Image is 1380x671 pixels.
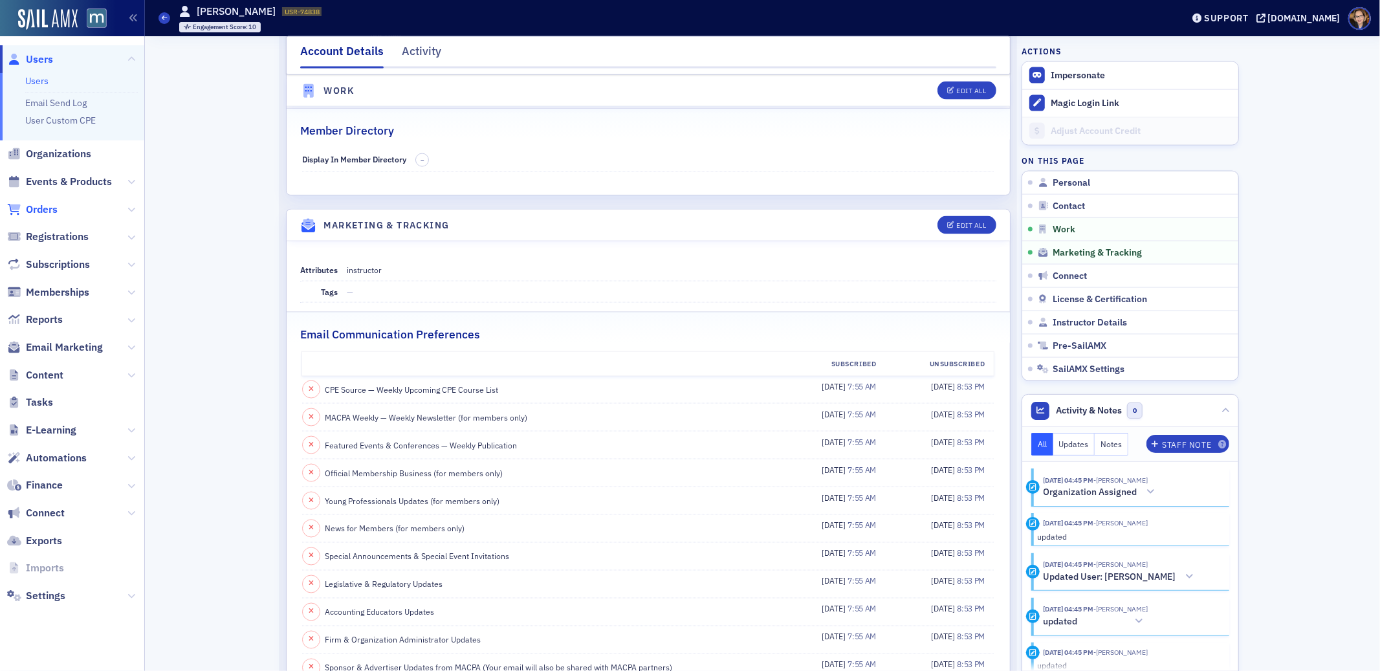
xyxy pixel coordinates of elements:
[1053,433,1095,456] button: Updates
[26,368,63,382] span: Content
[324,83,355,97] h4: Work
[325,523,465,534] span: News for Members (for members only)
[848,381,876,391] span: 7:55 AM
[1026,646,1040,659] div: Update
[1204,12,1249,24] div: Support
[325,439,517,451] span: Featured Events & Conferences — Weekly Publication
[822,409,848,419] span: [DATE]
[7,285,89,300] a: Memberships
[1044,571,1176,583] h5: Updated User: [PERSON_NAME]
[1022,45,1062,57] h4: Actions
[347,287,353,297] span: —
[325,634,481,646] span: Firm & Organization Administrator Updates
[1044,616,1078,628] h5: updated
[848,437,876,447] span: 7:55 AM
[26,285,89,300] span: Memberships
[1044,570,1199,584] button: Updated User: [PERSON_NAME]
[957,659,985,670] span: 8:53 PM
[1095,433,1128,456] button: Notes
[302,154,406,164] span: Display In Member Directory
[193,23,249,31] span: Engagement Score :
[325,578,443,590] span: Legislative & Regulatory Updates
[957,437,985,447] span: 8:53 PM
[937,216,996,234] button: Edit All
[25,75,49,87] a: Users
[7,230,89,244] a: Registrations
[7,175,112,189] a: Events & Products
[1044,615,1148,628] button: updated
[931,381,957,391] span: [DATE]
[402,43,441,67] div: Activity
[822,437,848,447] span: [DATE]
[1026,517,1040,531] div: Update
[1053,177,1091,189] span: Personal
[1053,201,1086,212] span: Contact
[26,478,63,492] span: Finance
[1038,531,1221,542] div: updated
[7,478,63,492] a: Finance
[1268,12,1341,24] div: [DOMAIN_NAME]
[7,52,53,67] a: Users
[7,506,65,520] a: Connect
[325,606,434,618] span: Accounting Educators Updates
[325,495,499,507] span: Young Professionals Updates (for members only)
[1053,294,1148,305] span: License & Certification
[822,659,848,670] span: [DATE]
[1044,518,1094,527] time: 8/4/2023 04:45 PM
[1094,604,1148,613] span: Dee Sullivan
[26,313,63,327] span: Reports
[197,5,276,19] h1: [PERSON_NAME]
[1094,560,1148,569] span: Dee Sullivan
[848,604,876,614] span: 7:55 AM
[1094,476,1148,485] span: Dee Sullivan
[957,576,985,586] span: 8:53 PM
[421,156,424,165] span: –
[325,467,503,479] span: Official Membership Business (for members only)
[957,381,985,391] span: 8:53 PM
[26,423,76,437] span: E-Learning
[193,24,257,31] div: 10
[7,368,63,382] a: Content
[300,265,338,275] span: Attributes
[1044,487,1137,498] h5: Organization Assigned
[931,576,957,586] span: [DATE]
[1163,441,1212,448] div: Staff Note
[957,465,985,475] span: 8:53 PM
[931,604,957,614] span: [DATE]
[1022,155,1239,166] h4: On this page
[931,492,957,503] span: [DATE]
[885,359,994,369] div: Unsubscribed
[822,492,848,503] span: [DATE]
[7,203,58,217] a: Orders
[931,409,957,419] span: [DATE]
[1022,89,1238,117] button: Magic Login Link
[26,534,62,548] span: Exports
[26,230,89,244] span: Registrations
[1051,70,1105,82] button: Impersonate
[1044,485,1160,499] button: Organization Assigned
[1053,364,1125,375] span: SailAMX Settings
[7,147,91,161] a: Organizations
[300,122,394,139] h2: Member Directory
[822,381,848,391] span: [DATE]
[26,395,53,410] span: Tasks
[848,409,876,419] span: 7:55 AM
[957,87,987,94] div: Edit All
[957,520,985,531] span: 8:53 PM
[957,548,985,558] span: 8:53 PM
[7,534,62,548] a: Exports
[1026,480,1040,494] div: Activity
[18,9,78,30] img: SailAMX
[957,632,985,642] span: 8:53 PM
[1053,247,1143,259] span: Marketing & Tracking
[931,465,957,475] span: [DATE]
[822,604,848,614] span: [DATE]
[325,551,509,562] span: Special Announcements & Special Event Invitations
[822,520,848,531] span: [DATE]
[822,632,848,642] span: [DATE]
[7,340,103,355] a: Email Marketing
[848,632,876,642] span: 7:55 AM
[957,409,985,419] span: 8:53 PM
[25,115,96,126] a: User Custom CPE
